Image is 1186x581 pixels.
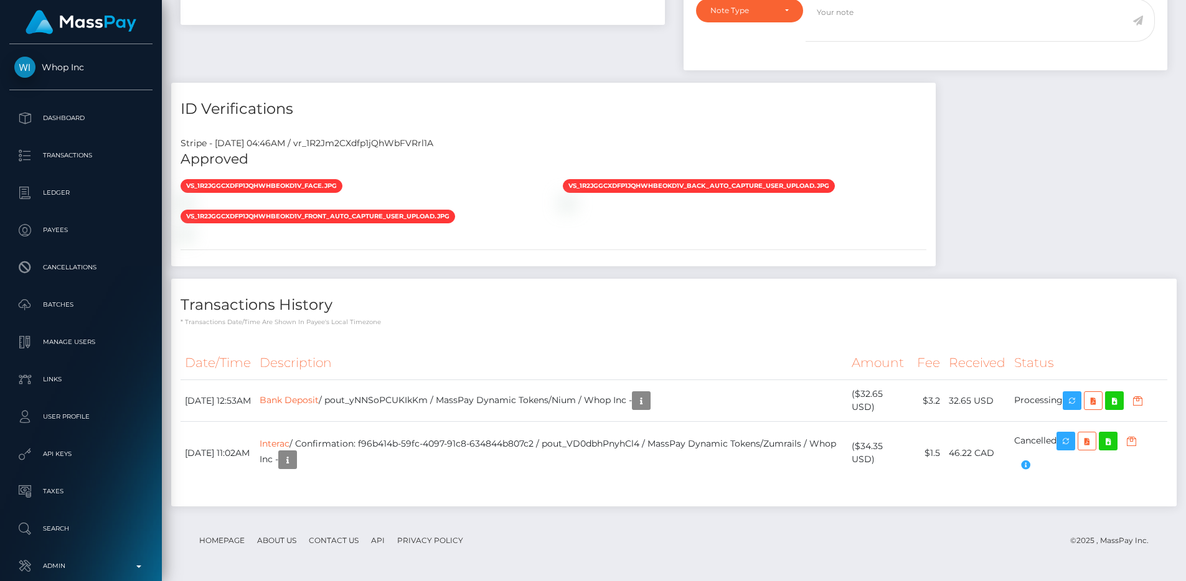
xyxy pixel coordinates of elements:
[563,179,835,193] span: vs_1R2JggCXdfp1jQhWhBeokD1V_back_auto_capture_user_upload.jpg
[181,98,926,120] h4: ID Verifications
[847,380,913,422] td: ($32.65 USD)
[9,62,153,73] span: Whop Inc
[14,221,148,239] p: Payees
[171,137,936,150] div: Stripe - [DATE] 04:46AM / vr_1R2Jm2CXdfp1jQhWbFVRrl1A
[260,394,319,406] a: Bank Deposit
[9,215,153,246] a: Payees
[252,531,301,550] a: About Us
[14,258,148,277] p: Cancellations
[9,476,153,507] a: Taxes
[944,422,1010,485] td: 46.22 CAD
[181,317,1167,327] p: * Transactions date/time are shown in payee's local timezone
[14,333,148,351] p: Manage Users
[9,289,153,320] a: Batches
[913,346,944,380] th: Fee
[14,57,35,78] img: Whop Inc
[14,557,148,575] p: Admin
[9,103,153,134] a: Dashboard
[14,370,148,389] p: Links
[255,380,847,422] td: / pout_yNNSoPCUKIkKm / MassPay Dynamic Tokens/Nium / Whop Inc -
[14,184,148,202] p: Ledger
[563,198,573,208] img: vr_1R2Jm2CXdfp1jQhWbFVRrl1Afile_1R2JlMCXdfp1jQhWUVhwykFb
[1070,534,1158,547] div: © 2025 , MassPay Inc.
[26,10,136,34] img: MassPay Logo
[9,252,153,283] a: Cancellations
[14,519,148,538] p: Search
[304,531,364,550] a: Contact Us
[366,531,390,550] a: API
[181,228,191,238] img: vr_1R2Jm2CXdfp1jQhWbFVRrl1Afile_1R2Jk2CXdfp1jQhWAJAehbsP
[392,531,468,550] a: Privacy Policy
[14,407,148,426] p: User Profile
[9,364,153,395] a: Links
[1010,422,1167,485] td: Cancelled
[181,346,255,380] th: Date/Time
[14,109,148,128] p: Dashboard
[9,439,153,470] a: API Keys
[944,346,1010,380] th: Received
[1010,346,1167,380] th: Status
[14,482,148,501] p: Taxes
[9,140,153,171] a: Transactions
[9,177,153,208] a: Ledger
[9,327,153,358] a: Manage Users
[181,422,255,485] td: [DATE] 11:02AM
[181,380,255,422] td: [DATE] 12:53AM
[181,210,455,223] span: vs_1R2JggCXdfp1jQhWhBeokD1V_front_auto_capture_user_upload.jpg
[260,438,289,449] a: Interac
[194,531,250,550] a: Homepage
[913,380,944,422] td: $3.2
[181,294,1167,316] h4: Transactions History
[181,198,191,208] img: vr_1R2Jm2CXdfp1jQhWbFVRrl1Afile_1R2JlwCXdfp1jQhWnHSJSZOi
[14,295,148,314] p: Batches
[14,445,148,463] p: API Keys
[710,6,775,16] div: Note Type
[9,401,153,432] a: User Profile
[9,513,153,544] a: Search
[181,179,342,193] span: vs_1R2JggCXdfp1jQhWhBeokD1V_face.jpg
[847,422,913,485] td: ($34.35 USD)
[944,380,1010,422] td: 32.65 USD
[255,422,847,485] td: / Confirmation: f96b414b-59fc-4097-91c8-634844b807c2 / pout_VD0dbhPnyhCl4 / MassPay Dynamic Token...
[1010,380,1167,422] td: Processing
[14,146,148,165] p: Transactions
[181,150,926,169] h5: Approved
[913,422,944,485] td: $1.5
[255,346,847,380] th: Description
[847,346,913,380] th: Amount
